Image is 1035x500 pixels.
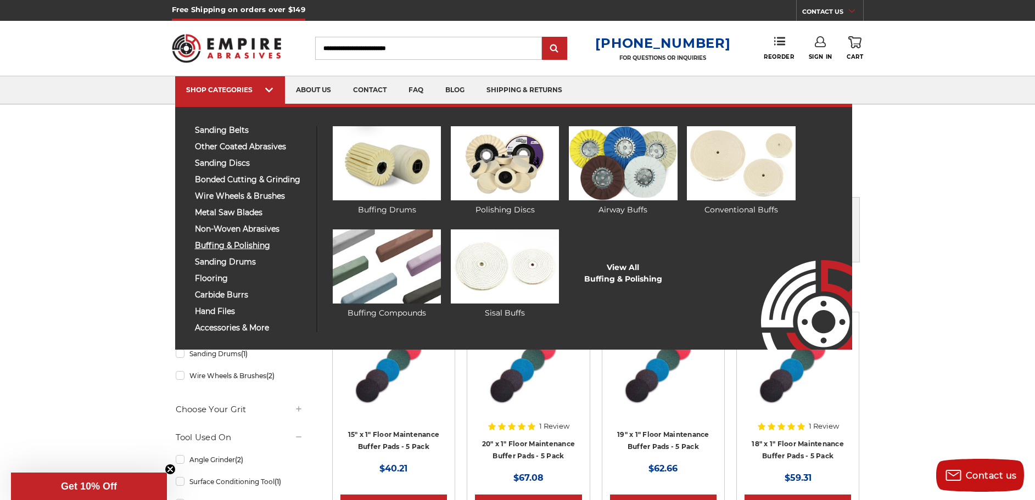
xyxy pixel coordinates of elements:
img: 18" Floor Maintenance Buffer Pads - 5 Pack [754,320,842,408]
img: Sisal Buffs [451,229,559,304]
img: Buffing Drums [333,126,441,200]
img: Buffing Compounds [333,229,441,304]
a: 19" x 1" Floor Maintenance Buffer Pads - 5 Pack [617,430,709,451]
a: Sanding Drums [176,344,303,363]
img: Conventional Buffs [687,126,795,200]
a: Buffing Compounds [333,229,441,319]
span: Cart [847,53,863,60]
span: sanding belts [195,126,309,134]
button: Contact us [936,459,1024,492]
a: Airway Buffs [569,126,677,216]
span: $67.08 [513,473,544,483]
span: Sign In [809,53,832,60]
a: Buffing Drums [333,126,441,216]
a: shipping & returns [475,76,573,104]
a: contact [342,76,398,104]
a: CONTACT US [802,5,863,21]
span: Contact us [966,470,1017,481]
span: (1) [275,477,281,486]
img: Empire Abrasives Logo Image [741,228,852,350]
a: Sisal Buffs [451,229,559,319]
img: Polishing Discs [451,126,559,200]
span: Reorder [764,53,794,60]
a: Conventional Buffs [687,126,795,216]
button: Close teaser [165,464,176,475]
a: View AllBuffing & Polishing [584,262,662,285]
span: 1 Review [539,423,569,430]
h5: Tool Used On [176,431,303,444]
a: 20" Floor Maintenance Buffer Pads - 5 Pack [475,320,581,426]
a: Wire Wheels & Brushes [176,366,303,385]
a: [PHONE_NUMBER] [595,35,730,51]
span: $40.21 [379,463,407,474]
span: metal saw blades [195,209,309,217]
img: Airway Buffs [569,126,677,200]
span: accessories & more [195,324,309,332]
a: Polishing Discs [451,126,559,216]
a: blog [434,76,475,104]
span: (1) [241,350,248,358]
span: bonded cutting & grinding [195,176,309,184]
span: (2) [235,456,243,464]
span: carbide burrs [195,291,309,299]
a: 15" Floor Maintenance Buffer Pads - 5 Pack [340,320,447,426]
span: hand files [195,307,309,316]
span: Get 10% Off [61,481,117,492]
a: 19" Floor Maintenance Buffer Pads - 5 Pack [610,320,717,426]
span: $59.31 [785,473,812,483]
img: Empire Abrasives [172,27,282,70]
img: 15" Floor Maintenance Buffer Pads - 5 Pack [350,320,438,408]
div: SHOP CATEGORIES [186,86,274,94]
span: 1 Review [809,423,839,430]
a: 20" x 1" Floor Maintenance Buffer Pads - 5 Pack [482,440,575,460]
input: Submit [544,38,566,60]
a: Reorder [764,36,794,60]
span: $62.66 [648,463,678,474]
h5: Choose Your Grit [176,403,303,416]
div: Get 10% OffClose teaser [11,473,167,500]
span: sanding drums [195,258,309,266]
span: sanding discs [195,159,309,167]
a: Cart [847,36,863,60]
span: flooring [195,274,309,283]
span: other coated abrasives [195,143,309,151]
span: non-woven abrasives [195,225,309,233]
a: 18" Floor Maintenance Buffer Pads - 5 Pack [745,320,851,426]
a: faq [398,76,434,104]
a: Angle Grinder [176,450,303,469]
a: 15" x 1" Floor Maintenance Buffer Pads - 5 Pack [348,430,440,451]
a: 18" x 1" Floor Maintenance Buffer Pads - 5 Pack [752,440,844,460]
a: about us [285,76,342,104]
span: (2) [266,372,275,380]
img: 19" Floor Maintenance Buffer Pads - 5 Pack [619,320,707,408]
span: buffing & polishing [195,241,309,250]
p: FOR QUESTIONS OR INQUIRIES [595,54,730,61]
span: wire wheels & brushes [195,192,309,200]
a: Surface Conditioning Tool [176,472,303,491]
img: 20" Floor Maintenance Buffer Pads - 5 Pack [484,320,572,408]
